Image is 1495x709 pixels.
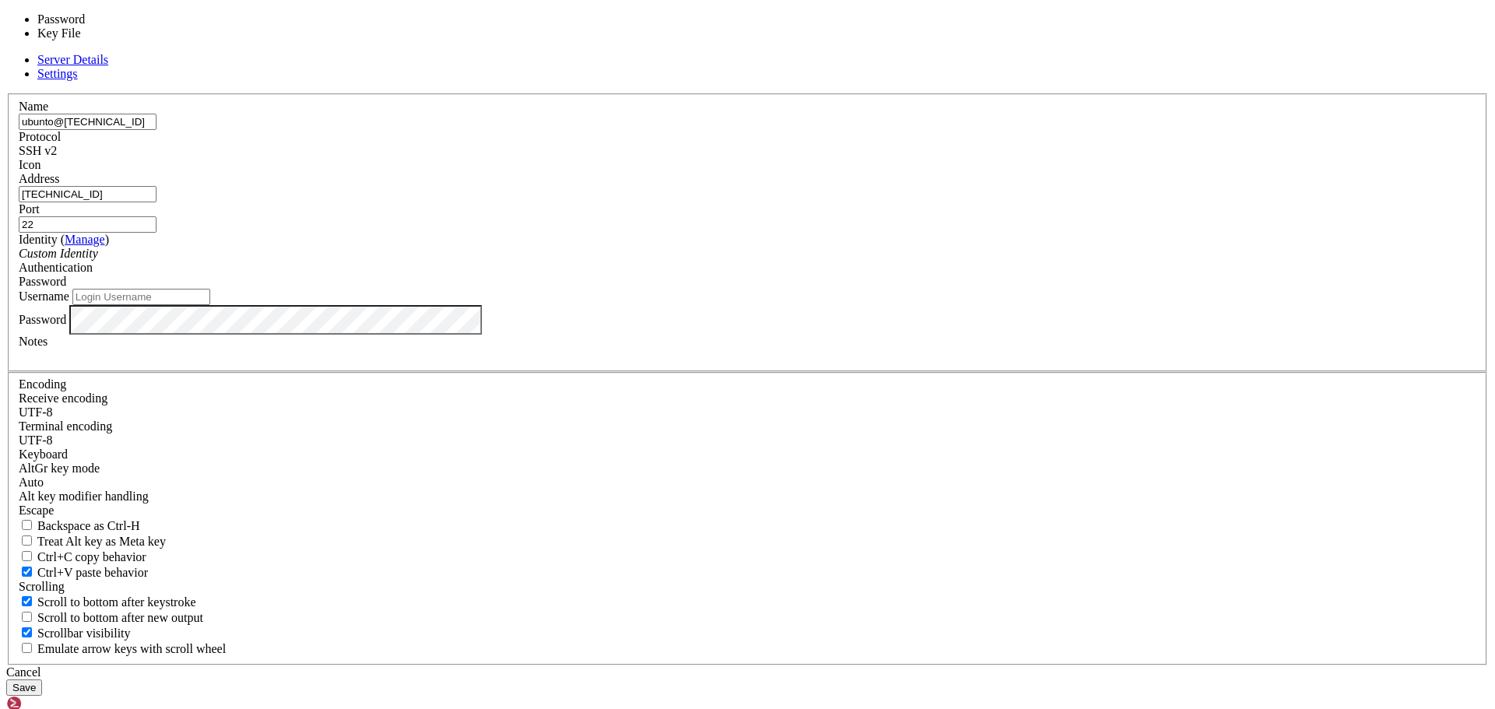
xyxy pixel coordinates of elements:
[19,144,1476,158] div: SSH v2
[22,520,32,530] input: Backspace as Ctrl-H
[19,642,226,655] label: When using the alternative screen buffer, and DECCKM (Application Cursor Keys) is active, mouse w...
[19,233,109,246] label: Identity
[19,216,157,233] input: Port Number
[19,377,66,391] label: Encoding
[19,504,54,517] span: Escape
[19,312,66,325] label: Password
[22,612,32,622] input: Scroll to bottom after new output
[19,247,98,260] i: Custom Identity
[19,100,48,113] label: Name
[19,476,1476,490] div: Auto
[37,642,226,655] span: Emulate arrow keys with scroll wheel
[19,261,93,274] label: Authentication
[22,535,32,546] input: Treat Alt key as Meta key
[19,158,40,171] label: Icon
[22,551,32,561] input: Ctrl+C copy behavior
[19,504,1476,518] div: Escape
[6,679,42,696] button: Save
[19,535,166,548] label: Whether the Alt key acts as a Meta key or as a distinct Alt key.
[37,535,166,548] span: Treat Alt key as Meta key
[19,580,65,593] label: Scrolling
[19,275,66,288] span: Password
[19,290,69,303] label: Username
[19,433,53,447] span: UTF-8
[19,247,1476,261] div: Custom Identity
[19,419,112,433] label: The default terminal encoding. ISO-2022 enables character map translations (like graphics maps). ...
[19,611,203,624] label: Scroll to bottom after new output.
[19,202,40,216] label: Port
[61,233,109,246] span: ( )
[37,611,203,624] span: Scroll to bottom after new output
[19,476,44,489] span: Auto
[19,550,146,563] label: Ctrl-C copies if true, send ^C to host if false. Ctrl-Shift-C sends ^C to host if true, copies if...
[19,627,131,640] label: The vertical scrollbar mode.
[19,405,53,419] span: UTF-8
[37,67,78,80] a: Settings
[19,186,157,202] input: Host Name or IP
[37,26,167,40] li: Key File
[65,233,105,246] a: Manage
[37,519,140,532] span: Backspace as Ctrl-H
[19,114,157,130] input: Server Name
[37,595,196,609] span: Scroll to bottom after keystroke
[22,627,32,637] input: Scrollbar visibility
[19,275,1476,289] div: Password
[19,391,107,405] label: Set the expected encoding for data received from the host. If the encodings do not match, visual ...
[19,130,61,143] label: Protocol
[37,550,146,563] span: Ctrl+C copy behavior
[22,643,32,653] input: Emulate arrow keys with scroll wheel
[72,289,210,305] input: Login Username
[22,596,32,606] input: Scroll to bottom after keystroke
[19,490,149,503] label: Controls how the Alt key is handled. Escape: Send an ESC prefix. 8-Bit: Add 128 to the typed char...
[19,595,196,609] label: Whether to scroll to the bottom on any keystroke.
[19,172,59,185] label: Address
[37,566,148,579] span: Ctrl+V paste behavior
[19,144,57,157] span: SSH v2
[19,448,68,461] label: Keyboard
[19,433,1476,448] div: UTF-8
[19,405,1476,419] div: UTF-8
[6,665,1489,679] div: Cancel
[19,519,140,532] label: If true, the backspace should send BS ('\x08', aka ^H). Otherwise the backspace key should send '...
[22,567,32,577] input: Ctrl+V paste behavior
[37,627,131,640] span: Scrollbar visibility
[19,335,47,348] label: Notes
[37,12,167,26] li: Password
[37,53,108,66] a: Server Details
[19,566,148,579] label: Ctrl+V pastes if true, sends ^V to host if false. Ctrl+Shift+V sends ^V to host if true, pastes i...
[19,462,100,475] label: Set the expected encoding for data received from the host. If the encodings do not match, visual ...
